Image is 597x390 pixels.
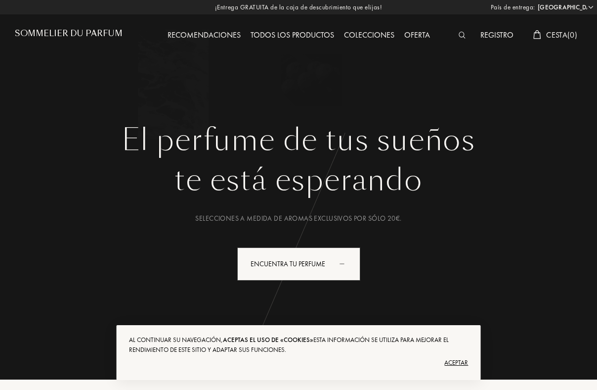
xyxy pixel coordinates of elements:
div: Selecciones a medida de aromas exclusivos por sólo 20€. [22,213,575,224]
div: Todos los productos [246,29,339,42]
a: Oferta [399,30,435,40]
span: aceptas el uso de «cookies» [223,336,313,344]
div: Oferta [399,29,435,42]
div: te está esperando [22,158,575,202]
div: Recomendaciones [163,29,246,42]
div: animation [336,253,356,273]
h1: Sommelier du Parfum [15,29,123,38]
a: Sommelier du Parfum [15,29,123,42]
img: cart_white.svg [533,30,541,39]
div: Encuentra tu perfume [237,247,360,281]
a: Registro [475,30,518,40]
span: País de entrega: [491,2,535,12]
a: Encuentra tu perfumeanimation [230,247,368,281]
h1: El perfume de tus sueños [22,122,575,158]
div: Aceptar [129,355,469,371]
div: Al continuar su navegación, Esta información se utiliza para mejorar el rendimiento de este sitio... [129,335,469,355]
span: Cesta ( 0 ) [546,30,577,40]
div: Colecciones [339,29,399,42]
a: Colecciones [339,30,399,40]
a: Recomendaciones [163,30,246,40]
a: Todos los productos [246,30,339,40]
div: Registro [475,29,518,42]
img: search_icn_white.svg [459,32,466,39]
